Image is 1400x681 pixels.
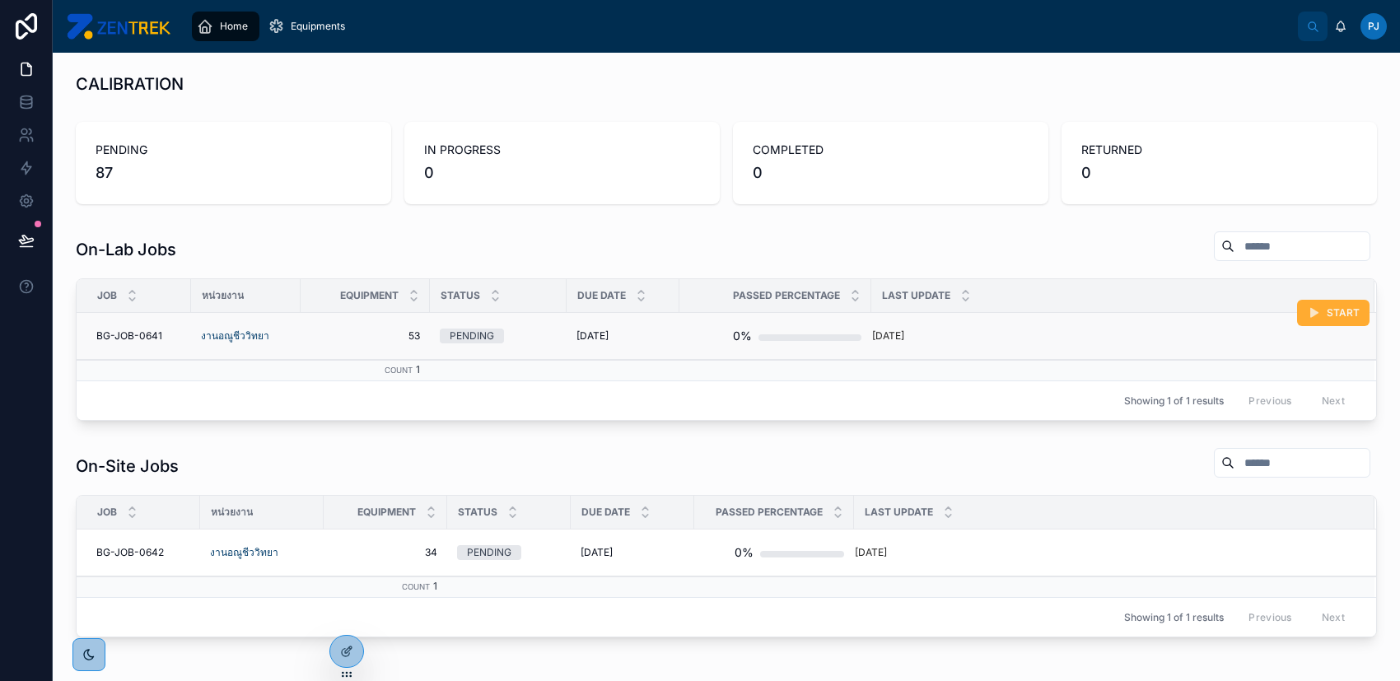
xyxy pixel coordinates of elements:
[1327,306,1360,320] span: START
[581,546,613,559] span: [DATE]
[733,320,752,352] div: 0%
[872,329,1355,343] a: [DATE]
[1124,394,1224,408] span: Showing 1 of 1 results
[220,20,248,33] span: Home
[76,455,179,478] h1: On-Site Jobs
[97,289,117,302] span: Job
[96,329,162,343] span: BG-JOB-0641
[450,329,494,343] div: PENDING
[291,20,345,33] span: Equipments
[263,12,357,41] a: Equipments
[357,506,416,519] span: Equipment
[440,329,557,343] a: PENDING
[96,329,181,343] a: BG-JOB-0641
[467,545,511,560] div: PENDING
[96,546,190,559] a: BG-JOB-0642
[202,289,244,302] span: หน่วยงาน
[689,320,861,352] a: 0%
[753,161,1029,184] span: 0
[581,506,630,519] span: Due Date
[210,546,278,559] a: งานอณูชีววิทยา
[402,582,430,591] small: Count
[96,142,371,158] span: PENDING
[424,142,700,158] span: IN PROGRESS
[1081,161,1357,184] span: 0
[576,329,609,343] span: [DATE]
[577,289,626,302] span: Due Date
[201,329,269,343] a: งานอณูชีววิทยา
[66,13,170,40] img: App logo
[184,8,1298,44] div: scrollable content
[97,506,117,519] span: Job
[211,506,253,519] span: หน่วยงาน
[385,366,413,375] small: Count
[576,329,670,343] a: [DATE]
[704,536,844,569] a: 0%
[441,289,480,302] span: Status
[457,545,561,560] a: PENDING
[310,329,420,343] a: 53
[1297,300,1370,326] button: START
[865,506,933,519] span: Last Update
[201,329,291,343] a: งานอณูชีววิทยา
[855,546,887,559] p: [DATE]
[416,363,420,375] span: 1
[433,580,437,592] span: 1
[733,289,840,302] span: Passed percentage
[882,289,950,302] span: Last Update
[872,329,904,343] p: [DATE]
[96,546,164,559] span: BG-JOB-0642
[1124,611,1224,624] span: Showing 1 of 1 results
[340,289,399,302] span: Equipment
[716,506,823,519] span: Passed percentage
[76,238,176,261] h1: On-Lab Jobs
[581,546,684,559] a: [DATE]
[424,161,700,184] span: 0
[192,12,259,41] a: Home
[735,536,754,569] div: 0%
[76,72,184,96] h1: CALIBRATION
[855,546,1355,559] a: [DATE]
[753,142,1029,158] span: COMPLETED
[334,546,437,559] a: 34
[210,546,314,559] a: งานอณูชีววิทยา
[1368,20,1379,33] span: PJ
[1081,142,1357,158] span: RETURNED
[458,506,497,519] span: Status
[96,161,371,184] span: 87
